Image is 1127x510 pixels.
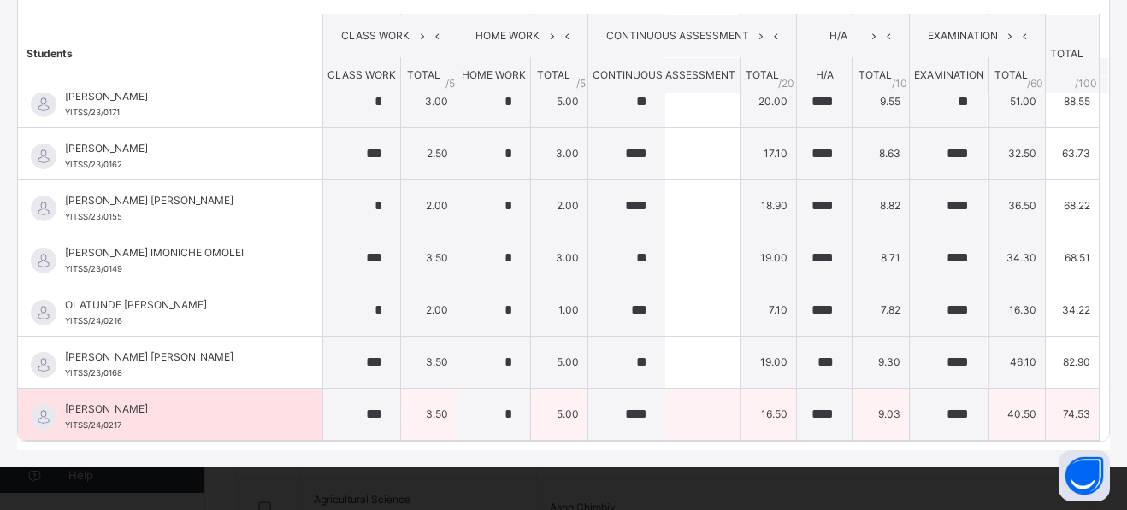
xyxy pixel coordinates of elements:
[407,68,440,81] span: TOTAL
[914,68,984,81] span: EXAMINATION
[531,284,587,336] td: 1.00
[336,28,415,44] span: CLASS WORK
[988,388,1045,440] td: 40.50
[531,232,587,284] td: 3.00
[853,336,909,388] td: 9.30
[988,284,1045,336] td: 16.30
[1045,127,1099,179] td: 63.73
[31,300,56,325] img: default.svg
[31,404,56,430] img: default.svg
[593,68,735,81] span: CONTINUOUS ASSESSMENT
[988,75,1045,127] td: 51.00
[531,75,587,127] td: 5.00
[988,232,1045,284] td: 34.30
[27,46,73,59] span: Students
[65,193,284,208] span: [PERSON_NAME] [PERSON_NAME]
[1045,75,1099,127] td: 88.55
[853,232,909,284] td: 8.71
[531,336,587,388] td: 5.00
[1045,179,1099,232] td: 68.22
[778,75,794,91] span: / 20
[65,160,122,169] span: YITSS/23/0162
[65,89,284,104] span: [PERSON_NAME]
[740,232,796,284] td: 19.00
[445,75,455,91] span: / 5
[988,336,1045,388] td: 46.10
[740,388,796,440] td: 16.50
[65,212,122,221] span: YITSS/23/0155
[994,68,1028,81] span: TOTAL
[401,336,457,388] td: 3.50
[537,68,570,81] span: TOTAL
[65,108,120,117] span: YITSS/23/0171
[740,179,796,232] td: 18.90
[1045,284,1099,336] td: 34.22
[401,179,457,232] td: 2.00
[65,368,122,378] span: YITSS/23/0168
[1059,450,1110,501] button: Open asap
[401,75,457,127] td: 3.00
[401,127,457,179] td: 2.50
[816,68,834,81] span: H/A
[401,388,457,440] td: 3.50
[892,75,907,91] span: / 10
[31,352,56,378] img: default.svg
[65,264,122,273] span: YITSS/23/0149
[401,232,457,284] td: 3.50
[740,75,796,127] td: 20.00
[853,179,909,232] td: 8.82
[740,284,796,336] td: 7.10
[470,28,545,44] span: HOME WORK
[65,245,284,261] span: [PERSON_NAME] IMONICHE OMOLEI
[740,336,796,388] td: 19.00
[1027,75,1043,91] span: / 60
[65,297,284,313] span: OLATUNDE [PERSON_NAME]
[859,68,892,81] span: TOTAL
[988,179,1045,232] td: 36.50
[1045,336,1099,388] td: 82.90
[601,28,754,44] span: CONTINUOUS ASSESSMENT
[576,75,586,91] span: / 5
[923,28,1003,44] span: EXAMINATION
[31,248,56,273] img: default.svg
[65,141,284,156] span: [PERSON_NAME]
[65,349,284,365] span: [PERSON_NAME] [PERSON_NAME]
[531,127,587,179] td: 3.00
[462,68,526,81] span: HOME WORK
[1045,14,1099,93] th: TOTAL
[988,127,1045,179] td: 32.50
[1045,232,1099,284] td: 68.51
[327,68,396,81] span: CLASS WORK
[65,420,121,430] span: YITSS/24/0217
[65,316,122,325] span: YITSS/24/0216
[746,68,779,81] span: TOTAL
[31,144,56,169] img: default.svg
[31,196,56,221] img: default.svg
[1075,75,1097,91] span: /100
[531,388,587,440] td: 5.00
[853,75,909,127] td: 9.55
[740,127,796,179] td: 17.10
[65,402,284,417] span: [PERSON_NAME]
[531,179,587,232] td: 2.00
[853,284,909,336] td: 7.82
[810,28,867,44] span: H/A
[31,91,56,117] img: default.svg
[401,284,457,336] td: 2.00
[853,127,909,179] td: 8.63
[853,388,909,440] td: 9.03
[1045,388,1099,440] td: 74.53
